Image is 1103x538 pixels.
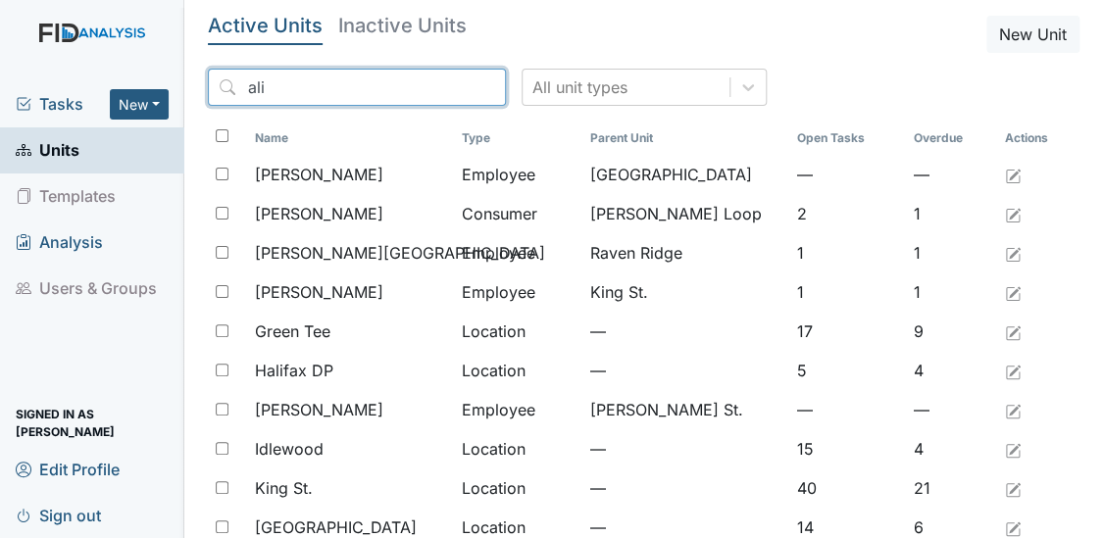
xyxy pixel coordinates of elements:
[906,194,997,233] td: 1
[582,429,789,468] td: —
[1005,437,1021,461] a: Edit
[255,398,383,421] span: [PERSON_NAME]
[16,92,110,116] a: Tasks
[255,241,545,265] span: [PERSON_NAME][GEOGRAPHIC_DATA]
[582,194,789,233] td: [PERSON_NAME] Loop
[788,122,905,155] th: Toggle SortBy
[788,390,905,429] td: —
[255,437,324,461] span: Idlewood
[906,155,997,194] td: —
[208,69,506,106] input: Search...
[788,429,905,468] td: 15
[1005,163,1021,186] a: Edit
[788,351,905,390] td: 5
[454,155,582,194] td: Employee
[906,233,997,272] td: 1
[454,468,582,508] td: Location
[255,163,383,186] span: [PERSON_NAME]
[16,454,120,484] span: Edit Profile
[1005,241,1021,265] a: Edit
[582,468,789,508] td: —
[454,351,582,390] td: Location
[986,16,1079,53] button: New Unit
[788,155,905,194] td: —
[582,351,789,390] td: —
[255,319,330,343] span: Green Tee
[997,122,1079,155] th: Actions
[788,272,905,312] td: 1
[16,227,103,258] span: Analysis
[788,468,905,508] td: 40
[454,233,582,272] td: Employee
[582,233,789,272] td: Raven Ridge
[582,155,789,194] td: [GEOGRAPHIC_DATA]
[247,122,454,155] th: Toggle SortBy
[582,272,789,312] td: King St.
[454,122,582,155] th: Toggle SortBy
[255,280,383,304] span: [PERSON_NAME]
[16,500,101,530] span: Sign out
[454,272,582,312] td: Employee
[454,312,582,351] td: Location
[1005,476,1021,500] a: Edit
[255,359,333,382] span: Halifax DP
[1005,319,1021,343] a: Edit
[788,194,905,233] td: 2
[582,312,789,351] td: —
[1005,398,1021,421] a: Edit
[906,390,997,429] td: —
[454,429,582,468] td: Location
[582,122,789,155] th: Toggle SortBy
[454,194,582,233] td: Consumer
[582,390,789,429] td: [PERSON_NAME] St.
[906,429,997,468] td: 4
[906,272,997,312] td: 1
[906,468,997,508] td: 21
[788,312,905,351] td: 17
[216,129,228,142] input: Toggle All Rows Selected
[1005,202,1021,225] a: Edit
[1005,359,1021,382] a: Edit
[1005,280,1021,304] a: Edit
[906,351,997,390] td: 4
[906,312,997,351] td: 9
[255,476,313,500] span: King St.
[532,75,627,99] div: All unit types
[906,122,997,155] th: Toggle SortBy
[16,408,169,438] span: Signed in as [PERSON_NAME]
[110,89,169,120] button: New
[788,233,905,272] td: 1
[16,135,79,166] span: Units
[338,16,467,35] h5: Inactive Units
[454,390,582,429] td: Employee
[208,16,323,35] h5: Active Units
[255,202,383,225] span: [PERSON_NAME]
